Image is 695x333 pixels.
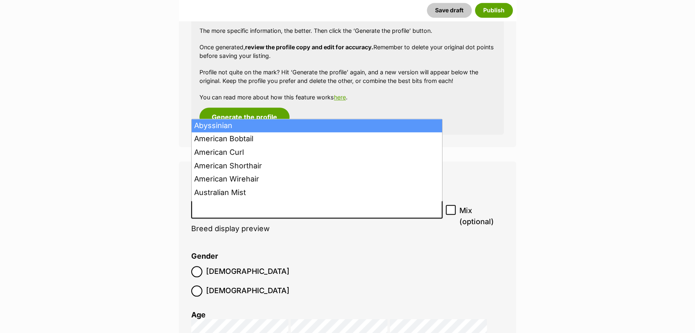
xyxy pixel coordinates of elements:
[206,266,290,277] span: [DEMOGRAPHIC_DATA]
[192,172,442,186] li: American Wirehair
[192,159,442,173] li: American Shorthair
[427,3,472,18] button: Save draft
[199,68,496,85] p: Profile not quite on the mark? Hit ‘Generate the profile’ again, and a new version will appear be...
[475,3,513,18] button: Publish
[199,43,496,60] p: Once generated, Remember to delete your original dot points before saving your listing.
[191,252,218,261] label: Gender
[199,108,290,126] button: Generate the profile
[334,94,346,101] a: here
[199,93,496,101] p: You can read more about how this feature works .
[192,119,442,133] li: Abyssinian
[199,26,496,35] p: The more specific information, the better. Then click the ‘Generate the profile’ button.
[192,200,442,213] li: Australian Tiffanies
[206,285,290,296] span: [DEMOGRAPHIC_DATA]
[245,44,373,51] strong: review the profile copy and edit for accuracy.
[192,146,442,159] li: American Curl
[459,205,504,227] span: Mix (optional)
[192,132,442,146] li: American Bobtail
[191,191,442,242] li: Breed display preview
[192,186,442,200] li: Australian Mist
[191,310,206,319] label: Age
